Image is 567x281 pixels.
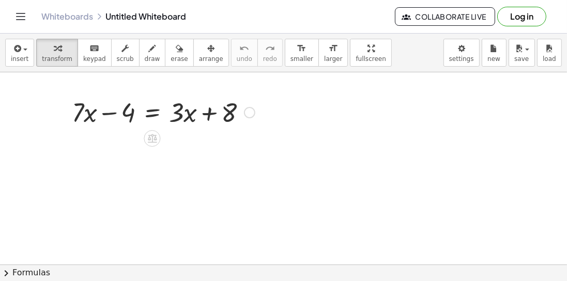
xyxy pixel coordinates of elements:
[537,39,562,67] button: load
[543,55,556,63] span: load
[41,11,93,22] a: Whiteboards
[487,55,500,63] span: new
[356,55,386,63] span: fullscreen
[12,8,29,25] button: Toggle navigation
[171,55,188,63] span: erase
[144,130,160,147] div: Apply the same math to both sides of the equation
[199,55,223,63] span: arrange
[89,42,99,55] i: keyboard
[117,55,134,63] span: scrub
[139,39,166,67] button: draw
[193,39,229,67] button: arrange
[297,42,307,55] i: format_size
[257,39,283,67] button: redoredo
[231,39,258,67] button: undoundo
[324,55,342,63] span: larger
[497,7,546,26] button: Log in
[290,55,313,63] span: smaller
[83,55,106,63] span: keypad
[145,55,160,63] span: draw
[514,55,529,63] span: save
[263,55,277,63] span: redo
[239,42,249,55] i: undo
[111,39,140,67] button: scrub
[78,39,112,67] button: keyboardkeypad
[11,55,28,63] span: insert
[42,55,72,63] span: transform
[350,39,391,67] button: fullscreen
[237,55,252,63] span: undo
[443,39,480,67] button: settings
[404,12,486,21] span: Collaborate Live
[5,39,34,67] button: insert
[328,42,338,55] i: format_size
[165,39,193,67] button: erase
[318,39,348,67] button: format_sizelarger
[449,55,474,63] span: settings
[482,39,507,67] button: new
[285,39,319,67] button: format_sizesmaller
[509,39,535,67] button: save
[36,39,78,67] button: transform
[395,7,495,26] button: Collaborate Live
[265,42,275,55] i: redo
